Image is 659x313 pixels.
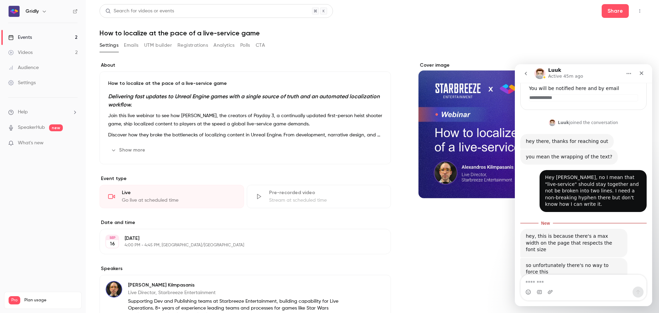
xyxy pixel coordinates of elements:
button: UTM builder [144,40,172,51]
p: [DATE] [125,235,355,242]
li: help-dropdown-opener [8,109,78,116]
p: 16 [110,241,115,247]
img: Gridly [9,6,20,17]
p: Discover how they broke the bottlenecks of localizing content in Unreal Engine. From development,... [108,131,382,139]
div: Audience [8,64,39,71]
div: Videos [8,49,33,56]
span: What's new [18,139,44,147]
div: Pre-recorded videoStream at scheduled time [247,185,391,208]
p: How to localize at the pace of a live-service game [108,80,382,87]
div: Events [8,34,32,41]
p: 4:00 PM - 4:45 PM, [GEOGRAPHIC_DATA]/[GEOGRAPHIC_DATA] [125,243,355,248]
p: Live Director, Starbreeze Entertainment [128,289,346,296]
p: Join this live webinar to see how [PERSON_NAME], the creators of Payday 3, a continually updated ... [108,112,382,128]
div: Pre-recorded video [269,189,383,196]
div: LiveGo live at scheduled time [100,185,244,208]
button: Settings [100,40,118,51]
h6: Gridly [25,8,39,15]
label: Speakers [100,265,391,272]
div: SEP [106,235,118,240]
p: Event type [100,175,391,182]
button: Emails [124,40,138,51]
div: Live [122,189,235,196]
button: Share [602,4,629,18]
div: Search for videos or events [105,8,174,15]
div: Go live at scheduled time [122,197,235,204]
button: Analytics [213,40,235,51]
em: Delivering fast updates to Unreal Engine games with a single source of truth and an automated loc... [108,93,380,108]
h1: How to localize at the pace of a live-service game [100,29,645,37]
span: Pro [9,296,20,304]
p: [PERSON_NAME] Kilmpasanis [128,282,346,289]
label: Date and time [100,219,391,226]
button: CTA [256,40,265,51]
span: Plan usage [24,298,77,303]
iframe: Intercom live chat [515,64,652,306]
button: Show more [108,145,149,156]
span: Help [18,109,28,116]
div: Settings [8,79,36,86]
label: Cover image [418,62,645,69]
section: Cover image [418,62,645,198]
img: Alexandros Kilmpasanis [106,281,122,298]
button: Polls [240,40,250,51]
span: new [49,124,63,131]
button: Registrations [177,40,208,51]
a: SpeakerHub [18,124,45,131]
div: Stream at scheduled time [269,197,383,204]
iframe: Noticeable Trigger [69,140,78,146]
label: About [100,62,391,69]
